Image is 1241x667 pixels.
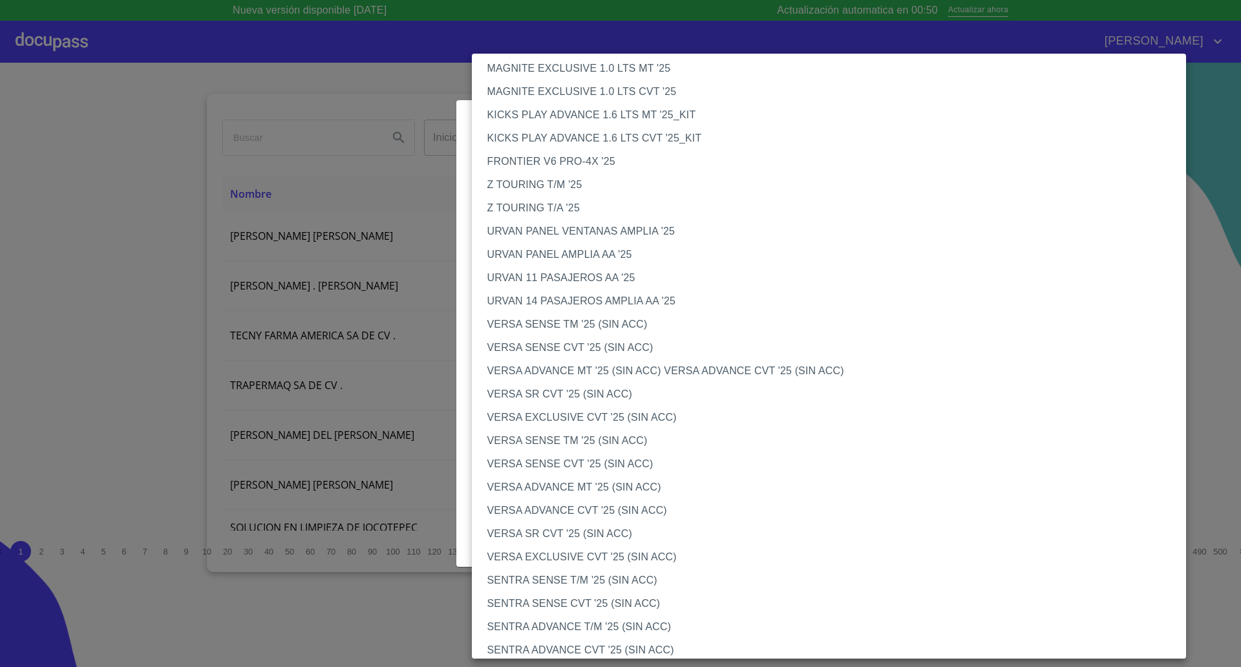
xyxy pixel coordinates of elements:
[472,336,1199,359] li: VERSA SENSE CVT '25 (SIN ACC)
[472,592,1199,615] li: SENTRA SENSE CVT '25 (SIN ACC)
[472,57,1199,80] li: MAGNITE EXCLUSIVE 1.0 LTS MT '25
[472,359,1199,383] li: VERSA ADVANCE MT '25 (SIN ACC) VERSA ADVANCE CVT '25 (SIN ACC)
[472,173,1199,196] li: Z TOURING T/M '25
[472,545,1199,569] li: VERSA EXCLUSIVE CVT '25 (SIN ACC)
[472,220,1199,243] li: URVAN PANEL VENTANAS AMPLIA '25
[472,313,1199,336] li: VERSA SENSE TM '25 (SIN ACC)
[472,569,1199,592] li: SENTRA SENSE T/M '25 (SIN ACC)
[472,383,1199,406] li: VERSA SR CVT '25 (SIN ACC)
[472,499,1199,522] li: VERSA ADVANCE CVT '25 (SIN ACC)
[472,196,1199,220] li: Z TOURING T/A '25
[472,476,1199,499] li: VERSA ADVANCE MT '25 (SIN ACC)
[472,290,1199,313] li: URVAN 14 PASAJEROS AMPLIA AA '25
[472,406,1199,429] li: VERSA EXCLUSIVE CVT '25 (SIN ACC)
[472,127,1199,150] li: KICKS PLAY ADVANCE 1.6 LTS CVT '25_KIT
[472,80,1199,103] li: MAGNITE EXCLUSIVE 1.0 LTS CVT '25
[472,615,1199,639] li: SENTRA ADVANCE T/M '25 (SIN ACC)
[472,522,1199,545] li: VERSA SR CVT '25 (SIN ACC)
[472,103,1199,127] li: KICKS PLAY ADVANCE 1.6 LTS MT '25_KIT
[472,150,1199,173] li: FRONTIER V6 PRO-4X '25
[472,266,1199,290] li: URVAN 11 PASAJEROS AA '25
[472,452,1199,476] li: VERSA SENSE CVT '25 (SIN ACC)
[472,639,1199,662] li: SENTRA ADVANCE CVT '25 (SIN ACC)
[472,243,1199,266] li: URVAN PANEL AMPLIA AA '25
[472,429,1199,452] li: VERSA SENSE TM '25 (SIN ACC)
